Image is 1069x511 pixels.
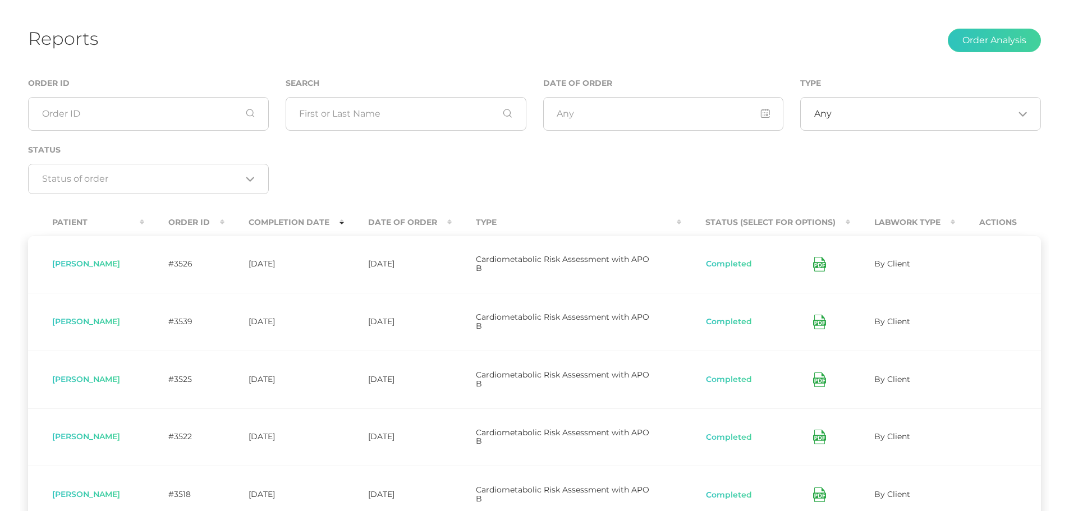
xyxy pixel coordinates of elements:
span: By Client [874,259,910,269]
th: Type : activate to sort column ascending [452,210,681,235]
button: Completed [705,432,753,443]
input: Search for option [42,173,242,185]
label: Order ID [28,79,70,88]
div: Search for option [28,164,269,194]
h1: Reports [28,27,98,49]
label: Status [28,145,61,155]
span: [PERSON_NAME] [52,374,120,384]
div: Search for option [800,97,1041,131]
td: [DATE] [224,293,344,351]
th: Actions [955,210,1041,235]
span: [PERSON_NAME] [52,489,120,499]
th: Date Of Order : activate to sort column ascending [344,210,452,235]
span: Cardiometabolic Risk Assessment with APO B [476,427,649,446]
label: Date of Order [543,79,612,88]
th: Completion Date : activate to sort column ascending [224,210,344,235]
button: Completed [705,259,753,270]
span: Cardiometabolic Risk Assessment with APO B [476,312,649,331]
span: Cardiometabolic Risk Assessment with APO B [476,370,649,389]
th: Patient : activate to sort column ascending [28,210,144,235]
label: Search [286,79,319,88]
span: Any [814,108,832,119]
button: Completed [705,316,753,328]
td: #3526 [144,235,224,293]
span: By Client [874,431,910,441]
input: First or Last Name [286,97,526,131]
td: [DATE] [344,235,452,293]
input: Search for option [832,108,1014,119]
button: Order Analysis [948,29,1041,52]
input: Any [543,97,784,131]
td: [DATE] [344,293,452,351]
span: [PERSON_NAME] [52,431,120,441]
td: [DATE] [344,408,452,466]
label: Type [800,79,821,88]
td: [DATE] [224,408,344,466]
span: By Client [874,316,910,326]
td: [DATE] [224,351,344,408]
th: Status (Select for Options) : activate to sort column ascending [681,210,850,235]
td: [DATE] [224,235,344,293]
th: Order ID : activate to sort column ascending [144,210,224,235]
td: #3539 [144,293,224,351]
span: By Client [874,489,910,499]
th: Labwork Type : activate to sort column ascending [850,210,955,235]
span: [PERSON_NAME] [52,259,120,269]
td: #3525 [144,351,224,408]
span: [PERSON_NAME] [52,316,120,326]
span: Cardiometabolic Risk Assessment with APO B [476,485,649,504]
td: [DATE] [344,351,452,408]
button: Completed [705,374,753,385]
td: #3522 [144,408,224,466]
span: By Client [874,374,910,384]
input: Order ID [28,97,269,131]
button: Completed [705,490,753,501]
span: Cardiometabolic Risk Assessment with APO B [476,254,649,273]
